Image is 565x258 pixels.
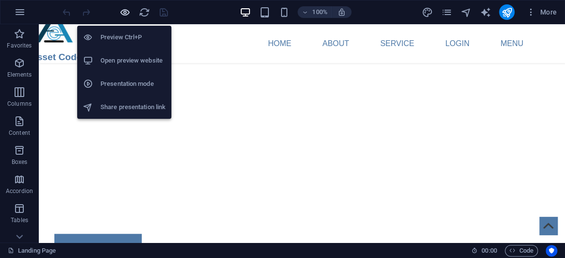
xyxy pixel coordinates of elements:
h6: Session time [471,245,497,257]
button: publish [499,4,515,20]
i: Publish [501,7,512,18]
h6: 100% [312,6,328,18]
span: Code [509,245,533,257]
p: Columns [7,100,32,108]
button: 100% [298,6,332,18]
p: Accordion [6,187,33,195]
h6: Share presentation link [100,101,166,113]
p: Tables [11,216,28,224]
p: Elements [7,71,32,79]
span: 00 00 [482,245,497,257]
span: More [526,7,557,17]
button: navigator [460,6,472,18]
h6: Open preview website [100,55,166,66]
i: Design (Ctrl+Alt+Y) [421,7,432,18]
h6: Presentation mode [100,78,166,90]
p: Favorites [7,42,32,49]
button: Usercentrics [546,245,557,257]
button: Code [505,245,538,257]
p: Boxes [12,158,28,166]
button: reload [138,6,150,18]
p: Content [9,129,30,137]
button: pages [441,6,452,18]
button: More [522,4,561,20]
i: AI Writer [480,7,491,18]
button: design [421,6,433,18]
button: text_generator [480,6,491,18]
h6: Preview Ctrl+P [100,32,166,43]
i: Navigator [460,7,471,18]
span: : [488,247,490,254]
i: Pages (Ctrl+Alt+S) [441,7,452,18]
a: Click to cancel selection. Double-click to open Pages [8,245,56,257]
i: On resize automatically adjust zoom level to fit chosen device. [337,8,346,16]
